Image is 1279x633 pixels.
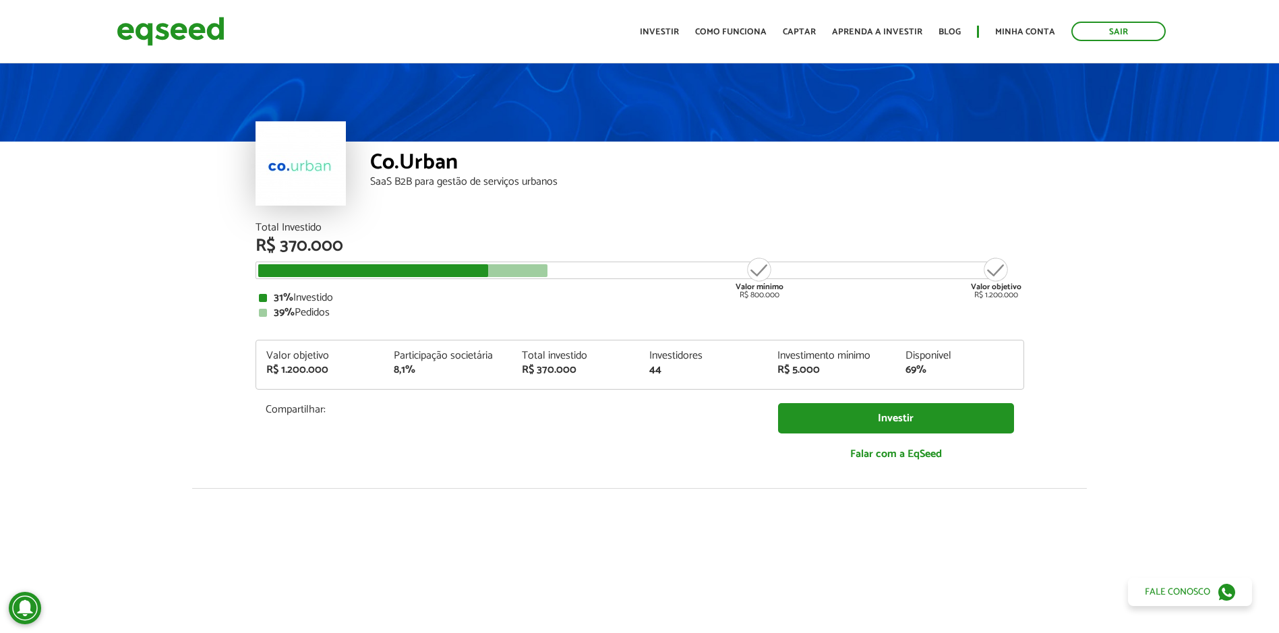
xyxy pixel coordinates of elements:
[522,365,630,375] div: R$ 370.000
[274,303,295,322] strong: 39%
[777,365,885,375] div: R$ 5.000
[777,351,885,361] div: Investimento mínimo
[1128,578,1252,606] a: Fale conosco
[778,440,1014,468] a: Falar com a EqSeed
[259,307,1021,318] div: Pedidos
[266,403,758,416] p: Compartilhar:
[394,365,502,375] div: 8,1%
[778,403,1014,433] a: Investir
[939,28,961,36] a: Blog
[522,351,630,361] div: Total investido
[274,289,293,307] strong: 31%
[734,256,785,299] div: R$ 800.000
[370,177,1024,187] div: SaaS B2B para gestão de serviços urbanos
[783,28,816,36] a: Captar
[256,222,1024,233] div: Total Investido
[117,13,225,49] img: EqSeed
[394,351,502,361] div: Participação societária
[649,351,757,361] div: Investidores
[259,293,1021,303] div: Investido
[649,365,757,375] div: 44
[256,237,1024,255] div: R$ 370.000
[971,280,1021,293] strong: Valor objetivo
[266,351,374,361] div: Valor objetivo
[640,28,679,36] a: Investir
[736,280,783,293] strong: Valor mínimo
[905,365,1013,375] div: 69%
[971,256,1021,299] div: R$ 1.200.000
[905,351,1013,361] div: Disponível
[695,28,767,36] a: Como funciona
[1071,22,1166,41] a: Sair
[832,28,922,36] a: Aprenda a investir
[995,28,1055,36] a: Minha conta
[266,365,374,375] div: R$ 1.200.000
[370,152,1024,177] div: Co.Urban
